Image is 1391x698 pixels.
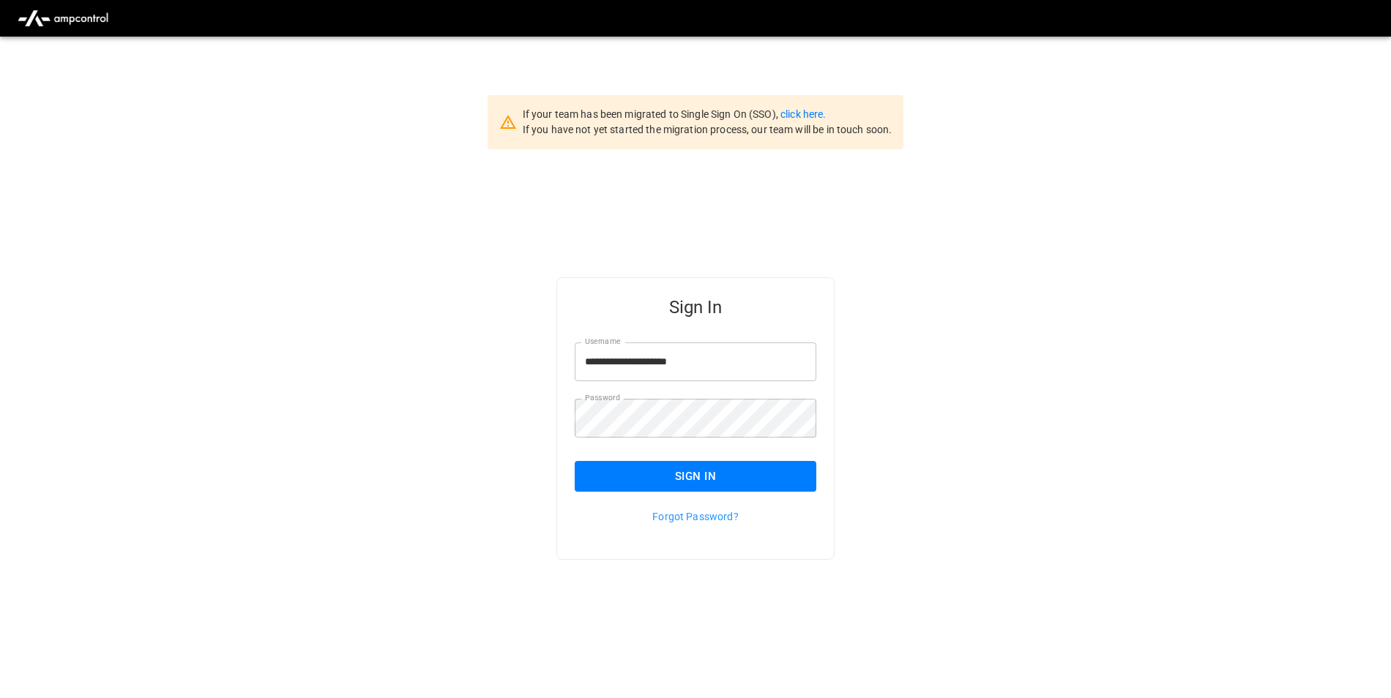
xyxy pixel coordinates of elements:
h5: Sign In [575,296,816,319]
img: ampcontrol.io logo [12,4,114,32]
p: Forgot Password? [575,509,816,524]
span: If you have not yet started the migration process, our team will be in touch soon. [523,124,892,135]
span: If your team has been migrated to Single Sign On (SSO), [523,108,780,120]
a: click here. [780,108,826,120]
button: Sign In [575,461,816,492]
label: Username [585,336,620,348]
label: Password [585,392,620,404]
